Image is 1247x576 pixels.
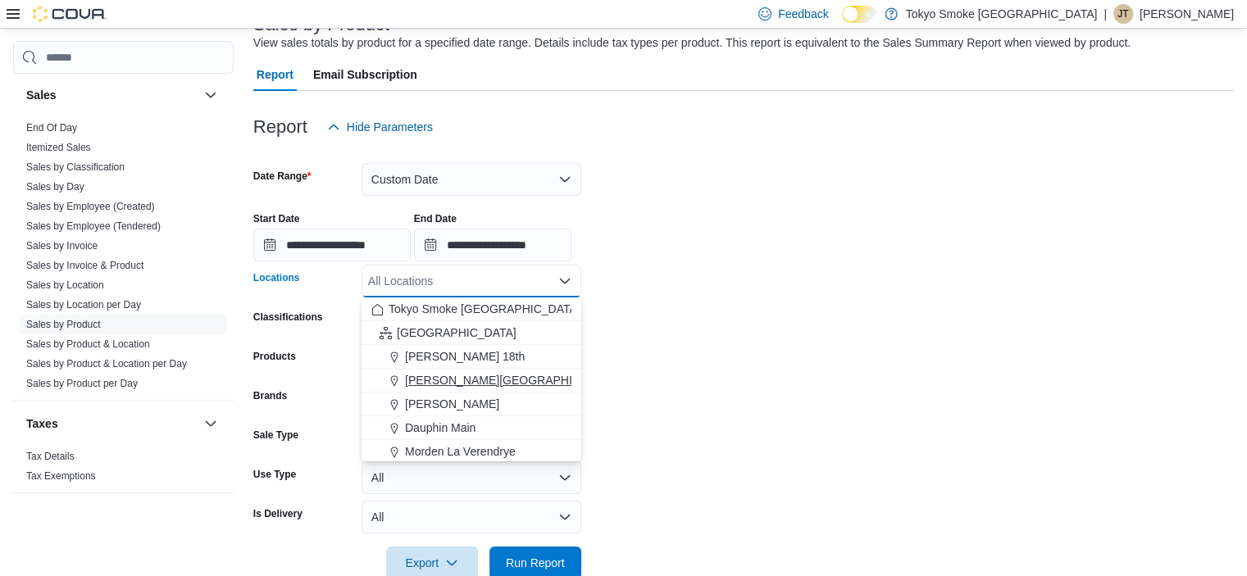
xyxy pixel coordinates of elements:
[253,507,303,520] label: Is Delivery
[347,119,433,135] span: Hide Parameters
[26,180,84,193] span: Sales by Day
[253,468,296,481] label: Use Type
[26,469,96,483] span: Tax Exemptions
[253,117,307,137] h3: Report
[253,271,300,284] label: Locations
[257,58,294,91] span: Report
[26,141,91,154] span: Itemized Sales
[362,461,581,494] button: All
[405,396,499,412] span: [PERSON_NAME]
[26,122,77,134] a: End Of Day
[362,163,581,196] button: Custom Date
[253,212,300,225] label: Start Date
[362,345,581,369] button: [PERSON_NAME] 18th
[414,229,571,261] input: Press the down key to open a popover containing a calendar.
[405,443,516,460] span: Morden La Verendrye
[362,416,581,440] button: Dauphin Main
[13,447,234,492] div: Taxes
[253,34,1131,52] div: View sales totals by product for a specified date range. Details include tax types per product. T...
[253,170,312,183] label: Date Range
[26,415,198,432] button: Taxes
[26,357,187,370] span: Sales by Product & Location per Day
[26,298,141,311] span: Sales by Location per Day
[201,414,221,433] button: Taxes
[1113,4,1133,24] div: Julie Thorkelson
[253,311,323,324] label: Classifications
[13,118,234,400] div: Sales
[26,377,138,390] span: Sales by Product per Day
[26,239,98,252] span: Sales by Invoice
[1104,4,1107,24] p: |
[26,200,155,213] span: Sales by Employee (Created)
[389,301,580,317] span: Tokyo Smoke [GEOGRAPHIC_DATA]
[26,338,150,350] a: Sales by Product & Location
[26,378,138,389] a: Sales by Product per Day
[321,111,439,143] button: Hide Parameters
[405,420,476,436] span: Dauphin Main
[26,161,125,173] a: Sales by Classification
[26,259,143,272] span: Sales by Invoice & Product
[414,212,457,225] label: End Date
[362,501,581,533] button: All
[1140,4,1234,24] p: [PERSON_NAME]
[26,279,104,292] span: Sales by Location
[26,470,96,482] a: Tax Exemptions
[26,319,101,330] a: Sales by Product
[26,201,155,212] a: Sales by Employee (Created)
[26,220,161,232] a: Sales by Employee (Tendered)
[1117,4,1128,24] span: JT
[26,415,58,432] h3: Taxes
[405,348,525,365] span: [PERSON_NAME] 18th
[26,121,77,134] span: End Of Day
[201,85,221,105] button: Sales
[362,297,581,321] button: Tokyo Smoke [GEOGRAPHIC_DATA]
[26,220,161,233] span: Sales by Employee (Tendered)
[362,440,581,464] button: Morden La Verendrye
[26,279,104,291] a: Sales by Location
[26,338,150,351] span: Sales by Product & Location
[26,87,198,103] button: Sales
[405,372,619,388] span: [PERSON_NAME][GEOGRAPHIC_DATA]
[253,389,287,402] label: Brands
[253,350,296,363] label: Products
[26,451,75,462] a: Tax Details
[26,260,143,271] a: Sales by Invoice & Product
[26,87,57,103] h3: Sales
[506,555,565,571] span: Run Report
[906,4,1098,24] p: Tokyo Smoke [GEOGRAPHIC_DATA]
[313,58,417,91] span: Email Subscription
[253,229,411,261] input: Press the down key to open a popover containing a calendar.
[397,324,517,341] span: [GEOGRAPHIC_DATA]
[253,429,298,442] label: Sale Type
[26,240,98,252] a: Sales by Invoice
[26,142,91,153] a: Itemized Sales
[842,23,843,24] span: Dark Mode
[362,369,581,392] button: [PERSON_NAME][GEOGRAPHIC_DATA]
[362,321,581,345] button: [GEOGRAPHIC_DATA]
[778,6,828,22] span: Feedback
[26,318,101,331] span: Sales by Product
[362,392,581,416] button: [PERSON_NAME]
[26,358,187,370] a: Sales by Product & Location per Day
[26,450,75,463] span: Tax Details
[842,6,876,23] input: Dark Mode
[26,161,125,174] span: Sales by Classification
[26,181,84,193] a: Sales by Day
[26,299,141,311] a: Sales by Location per Day
[558,274,571,288] button: Close list of options
[33,6,107,22] img: Cova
